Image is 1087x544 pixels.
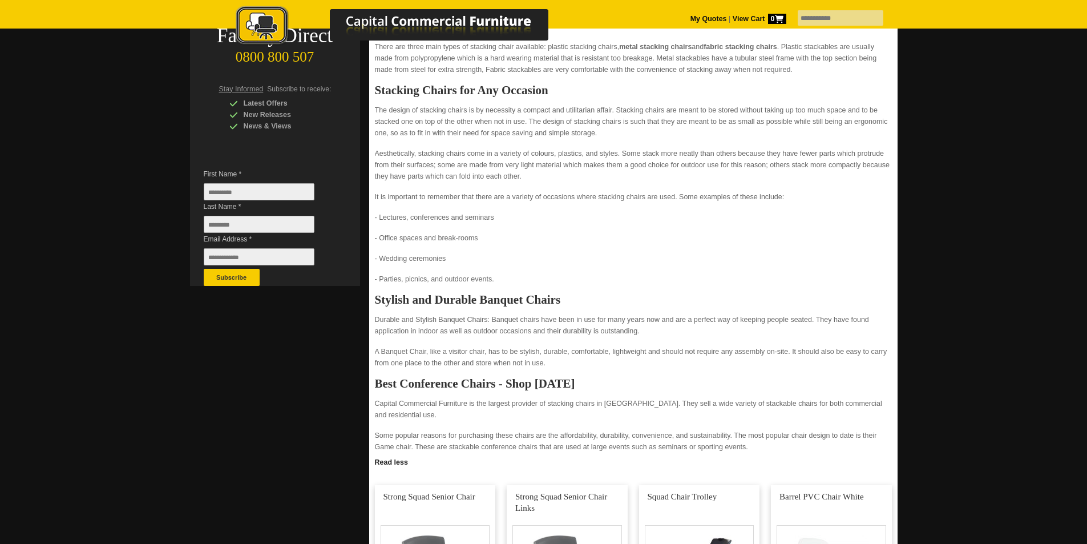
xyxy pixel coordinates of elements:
span: Stay Informed [219,85,264,93]
input: Last Name * [204,216,314,233]
a: Capital Commercial Furniture Logo [204,6,604,51]
p: Some popular reasons for purchasing these chairs are the affordability, durability, convenience, ... [375,430,892,453]
span: Last Name * [204,201,332,212]
a: View Cart0 [730,15,786,23]
a: My Quotes [690,15,727,23]
p: - Office spaces and break-rooms [375,232,892,244]
p: - Wedding ceremonies [375,253,892,264]
div: New Releases [229,109,338,120]
strong: Stylish and Durable Banquet Chairs [375,293,561,307]
div: Factory Direct [190,28,360,44]
p: - Parties, picnics, and outdoor events. [375,273,892,285]
strong: View Cart [733,15,786,23]
div: Latest Offers [229,98,338,109]
strong: Best Conference Chairs - Shop [DATE] [375,377,575,390]
input: Email Address * [204,248,314,265]
p: The design of stacking chairs is by necessity a compact and utilitarian affair. Stacking chairs a... [375,104,892,139]
p: Aesthetically, stacking chairs come in a variety of colours, plastics, and styles. Some stack mor... [375,148,892,182]
a: Click to read more [369,454,898,468]
span: Subscribe to receive: [267,85,331,93]
div: 0800 800 507 [190,43,360,65]
p: - Lectures, conferences and seminars [375,212,892,223]
span: 0 [768,14,786,24]
p: It is important to remember that there are a variety of occasions where stacking chairs are used.... [375,191,892,203]
p: A Banquet Chair, like a visitor chair, has to be stylish, durable, comfortable, lightweight and s... [375,346,892,369]
button: Subscribe [204,269,260,286]
input: First Name * [204,183,314,200]
div: News & Views [229,120,338,132]
span: Email Address * [204,233,332,245]
span: First Name * [204,168,332,180]
strong: fabric stacking chairs [704,43,777,51]
strong: metal stacking chairs [619,43,692,51]
p: There are three main types of stacking chair available: plastic stacking chairs, and . Plastic st... [375,41,892,75]
strong: Stacking Chairs for Any Occasion [375,83,548,97]
p: Capital Commercial Furniture is the largest provider of stacking chairs in [GEOGRAPHIC_DATA]. The... [375,398,892,421]
img: Capital Commercial Furniture Logo [204,6,604,47]
p: Durable and Stylish Banquet Chairs: Banquet chairs have been in use for many years now and are a ... [375,314,892,337]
